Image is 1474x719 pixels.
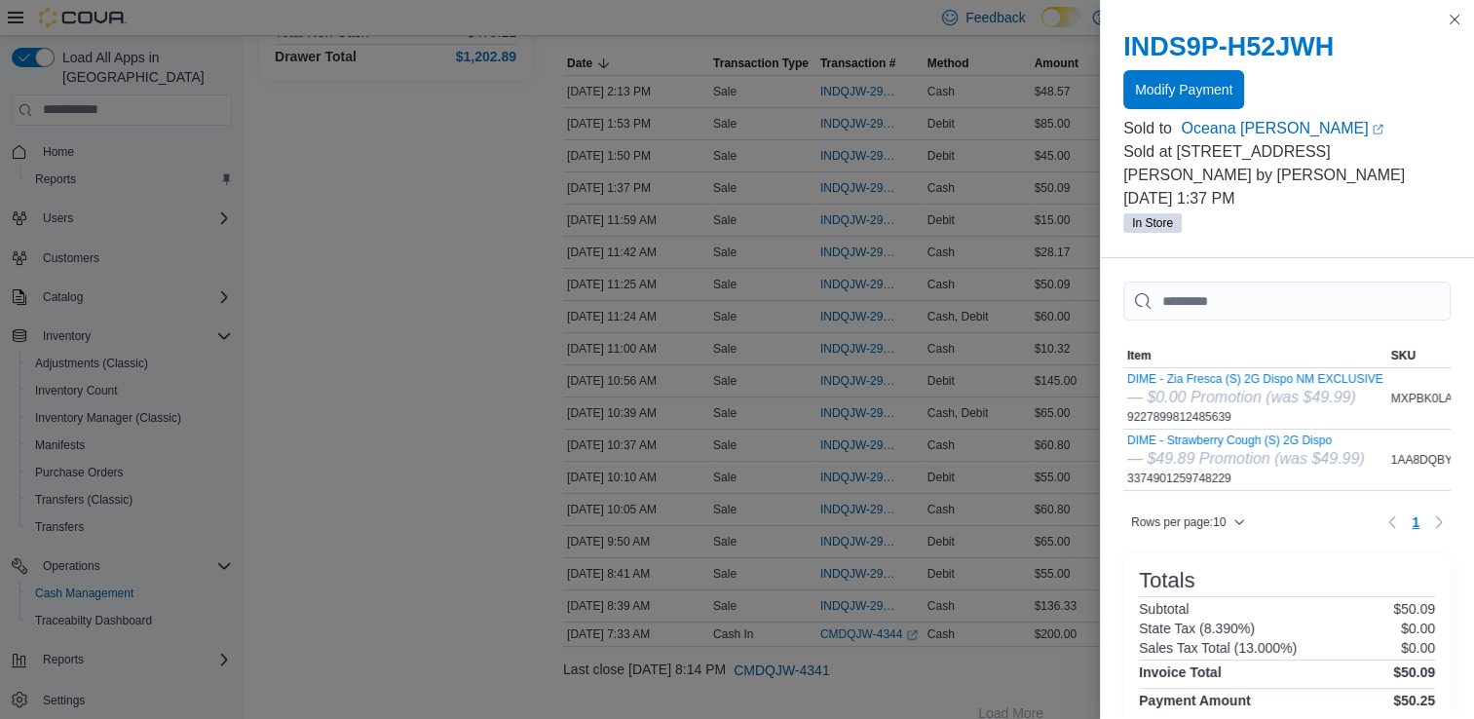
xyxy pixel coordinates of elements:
[1127,447,1365,471] div: — $49.89 Promotion (was $49.99)
[1181,117,1451,140] a: Oceana [PERSON_NAME]External link
[1412,512,1419,532] span: 1
[1391,452,1453,468] span: 1AA8DQBY
[1139,664,1222,680] h4: Invoice Total
[1123,282,1451,321] input: This is a search bar. As you type, the results lower in the page will automatically filter.
[1401,640,1435,656] p: $0.00
[1380,507,1451,538] nav: Pagination for table: MemoryTable from EuiInMemoryTable
[1132,214,1173,232] span: In Store
[1139,569,1194,592] h3: Totals
[1401,621,1435,636] p: $0.00
[1127,372,1383,425] div: 9227899812485639
[1127,434,1365,486] div: 3374901259748229
[1135,80,1232,99] span: Modify Payment
[1123,140,1451,187] p: Sold at [STREET_ADDRESS][PERSON_NAME] by [PERSON_NAME]
[1393,601,1435,617] p: $50.09
[1123,187,1451,210] p: [DATE] 1:37 PM
[1387,344,1456,367] button: SKU
[1127,372,1383,386] button: DIME - Zia Fresca (S) 2G Dispo NM EXCLUSIVE
[1127,348,1152,363] span: Item
[1139,601,1189,617] h6: Subtotal
[1139,640,1297,656] h6: Sales Tax Total (13.000%)
[1123,117,1177,140] div: Sold to
[1427,511,1451,534] button: Next page
[1123,70,1244,109] button: Modify Payment
[1127,386,1383,409] div: — $0.00 Promotion (was $49.99)
[1131,514,1226,530] span: Rows per page : 10
[1139,693,1251,708] h4: Payment Amount
[1123,511,1253,534] button: Rows per page:10
[1404,507,1427,538] ul: Pagination for table: MemoryTable from EuiInMemoryTable
[1127,434,1365,447] button: DIME - Strawberry Cough (S) 2G Dispo
[1391,391,1453,406] span: MXPBK0LA
[1123,213,1182,233] span: In Store
[1391,348,1416,363] span: SKU
[1123,31,1451,62] h2: INDS9P-H52JWH
[1393,664,1435,680] h4: $50.09
[1443,8,1466,31] button: Close this dialog
[1139,621,1255,636] h6: State Tax (8.390%)
[1372,124,1383,135] svg: External link
[1123,344,1387,367] button: Item
[1380,511,1404,534] button: Previous page
[1404,507,1427,538] button: Page 1 of 1
[1393,693,1435,708] h4: $50.25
